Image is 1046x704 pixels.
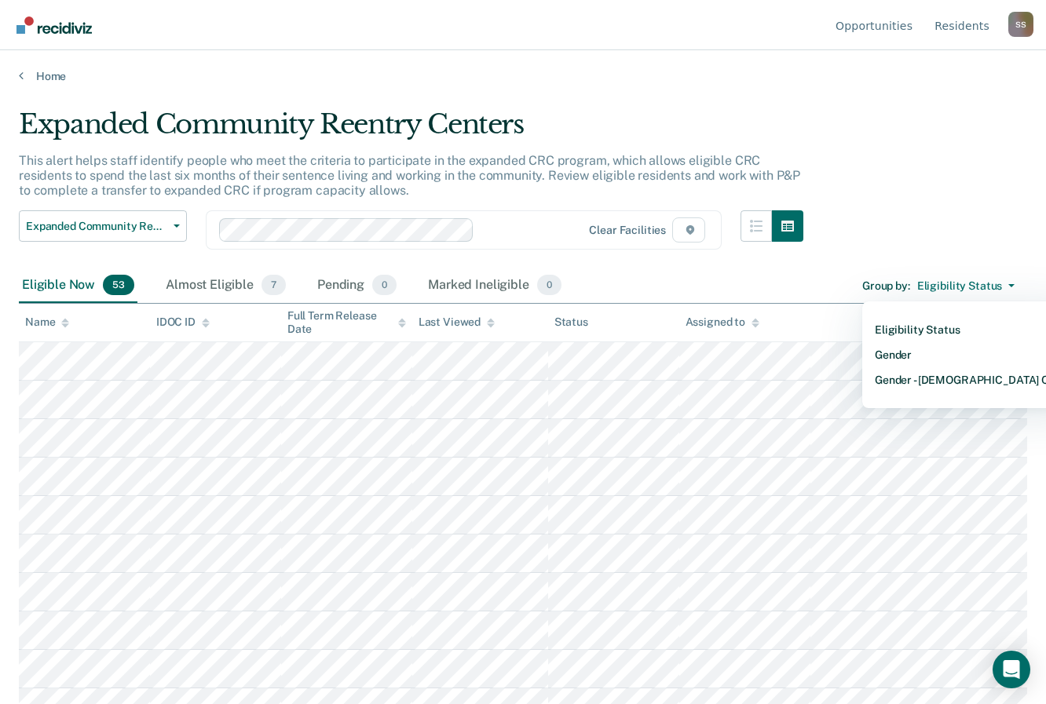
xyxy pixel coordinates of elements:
div: IDOC ID [156,316,210,329]
span: 0 [372,275,397,295]
div: Full Term Release Date [287,309,406,336]
p: This alert helps staff identify people who meet the criteria to participate in the expanded CRC p... [19,153,800,198]
button: Profile dropdown button [1008,12,1033,37]
div: Eligibility Status [917,279,1002,293]
span: 53 [103,275,134,295]
div: Open Intercom Messenger [993,651,1030,688]
button: Eligibility Status [910,273,1022,298]
span: 7 [261,275,286,295]
div: Clear facilities [589,224,666,237]
div: Assigned to [686,316,759,329]
div: Almost Eligible7 [163,268,289,303]
span: 0 [537,275,561,295]
div: Marked Ineligible0 [425,268,565,303]
div: Last Viewed [419,316,495,329]
div: Name [25,316,69,329]
span: Expanded Community Reentry Centers [26,220,167,233]
div: S S [1008,12,1033,37]
div: Group by : [862,279,910,293]
a: Home [19,69,1027,83]
div: Expanded Community Reentry Centers [19,108,803,153]
div: Eligible Now53 [19,268,137,303]
img: Recidiviz [16,16,92,34]
div: Status [554,316,588,329]
button: Expanded Community Reentry Centers [19,210,187,242]
div: Pending0 [314,268,400,303]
